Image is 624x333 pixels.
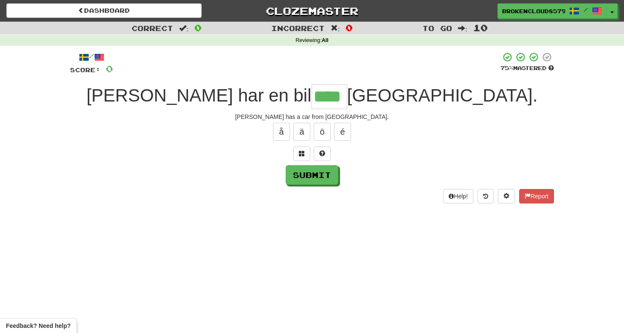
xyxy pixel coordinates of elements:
span: 0 [194,23,202,33]
span: To go [422,24,452,32]
button: Single letter hint - you only get 1 per sentence and score half the points! alt+h [314,147,331,161]
button: Switch sentence to multiple choice alt+p [293,147,310,161]
button: Report [519,189,554,203]
span: 10 [473,23,488,33]
button: Round history (alt+y) [478,189,494,203]
span: : [458,25,467,32]
button: Help! [443,189,473,203]
span: 0 [106,63,113,74]
button: Submit [286,165,338,185]
span: Incorrect [271,24,325,32]
button: å [273,123,290,141]
span: 0 [346,23,353,33]
strong: All [322,37,329,43]
span: : [179,25,188,32]
a: BrokenCloud8579 / [498,3,607,19]
div: Mastered [500,65,554,72]
span: : [331,25,340,32]
span: Score: [70,66,101,73]
a: Dashboard [6,3,202,18]
span: Correct [132,24,173,32]
span: BrokenCloud8579 [502,7,565,15]
a: Clozemaster [214,3,410,18]
button: ä [293,123,310,141]
button: ö [314,123,331,141]
div: [PERSON_NAME] has a car from [GEOGRAPHIC_DATA]. [70,113,554,121]
span: Open feedback widget [6,322,70,330]
span: 75 % [500,65,513,71]
span: / [584,7,588,13]
button: é [334,123,351,141]
span: [GEOGRAPHIC_DATA]. [347,85,538,105]
span: [PERSON_NAME] har en bil [87,85,312,105]
div: / [70,52,113,62]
